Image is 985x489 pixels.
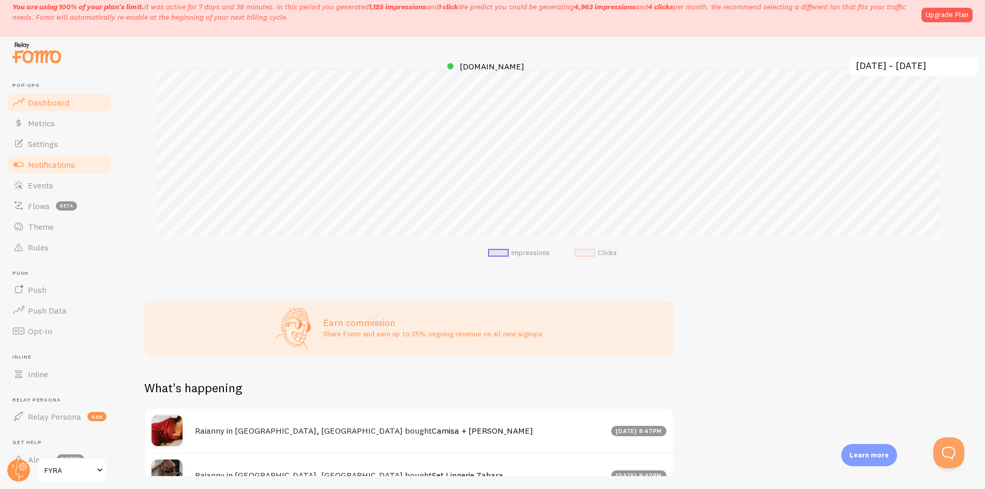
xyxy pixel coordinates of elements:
a: FYRA [37,458,107,483]
b: 4,963 impressions [574,2,635,11]
span: Relay Persona [12,397,113,404]
span: You are using 100% of your plan's limit. [12,2,144,11]
input: Select Date Range [848,56,979,77]
span: Push [28,285,47,295]
div: [DATE] 8:47pm [611,426,667,436]
a: Metrics [6,113,113,134]
a: Events [6,175,113,196]
div: [DATE] 8:47pm [611,470,667,481]
h2: What's happening [144,380,242,396]
div: Learn more [841,444,897,466]
b: 1,125 impressions [369,2,426,11]
img: fomo-relay-logo-orange.svg [11,39,63,66]
a: Opt-In [6,321,113,342]
span: Get Help [12,439,113,446]
li: Impressions [488,248,550,258]
span: Alerts [28,454,50,465]
a: Set Lingerie Zahara [432,470,503,480]
span: FYRA [44,464,94,477]
b: 4 clicks [648,2,673,11]
span: beta [56,201,77,211]
a: Alerts 1 new [6,449,113,470]
a: Push Data [6,300,113,321]
a: Relay Persona new [6,406,113,427]
span: Metrics [28,118,55,128]
span: and [369,2,458,11]
span: Rules [28,242,49,253]
h3: Earn commission [323,317,542,329]
span: Inline [28,369,48,379]
a: Theme [6,216,113,237]
a: Upgrade Plan [921,8,973,22]
a: Rules [6,237,113,258]
span: Settings [28,139,58,149]
iframe: Help Scout Beacon - Open [933,437,964,468]
a: Notifications [6,154,113,175]
p: Share Fomo and earn up to 25% ongoing revenue on all new signups [323,329,542,339]
span: Push [12,270,113,277]
a: Dashboard [6,92,113,113]
span: 1 new [56,454,84,465]
b: 1 click [438,2,458,11]
span: Opt-In [28,326,52,336]
h4: Raianny in [GEOGRAPHIC_DATA], [GEOGRAPHIC_DATA] bought [195,470,605,481]
span: Push Data [28,305,67,316]
span: Pop-ups [12,82,113,89]
span: Theme [28,221,54,232]
a: Push [6,279,113,300]
p: It was active for 7 days and 38 minutes. In this period you generated We predict you could be gen... [12,2,915,22]
a: Flows beta [6,196,113,216]
a: Inline [6,364,113,384]
a: Camisa + [PERSON_NAME] [432,425,533,436]
span: Flows [28,201,50,211]
span: new [87,412,107,421]
span: Relay Persona [28,411,81,422]
span: Events [28,180,53,190]
a: Settings [6,134,113,154]
span: Inline [12,354,113,361]
span: Dashboard [28,97,69,108]
span: and [574,2,673,11]
li: Clicks [574,248,617,258]
span: [DOMAIN_NAME] [460,61,524,71]
a: [DOMAIN_NAME] [447,60,538,72]
h4: Raianny in [GEOGRAPHIC_DATA], [GEOGRAPHIC_DATA] bought [195,425,605,436]
span: Notifications [28,159,75,170]
p: Learn more [850,450,889,460]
